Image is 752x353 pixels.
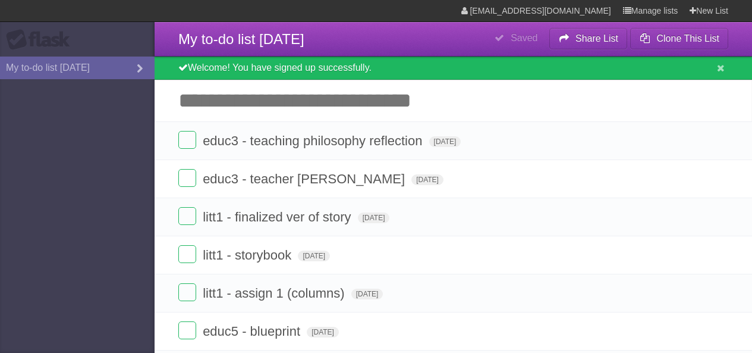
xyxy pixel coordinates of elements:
label: Done [178,207,196,225]
b: Saved [511,33,537,43]
span: My to-do list [DATE] [178,31,304,47]
span: litt1 - assign 1 (columns) [203,286,347,301]
span: [DATE] [298,251,330,261]
span: litt1 - finalized ver of story [203,210,354,224]
div: Flask [6,29,77,51]
button: Share List [549,28,628,49]
span: [DATE] [307,327,339,338]
span: educ3 - teaching philosophy reflection [203,133,425,148]
label: Done [178,283,196,301]
b: Share List [575,33,618,43]
span: litt1 - storybook [203,248,294,263]
span: [DATE] [429,136,461,147]
label: Done [178,169,196,187]
label: Done [178,321,196,339]
label: Done [178,131,196,149]
div: Welcome! You have signed up successfully. [155,57,752,80]
span: [DATE] [358,213,390,223]
span: [DATE] [411,174,443,185]
span: educ3 - teacher [PERSON_NAME] [203,171,408,186]
span: [DATE] [351,289,383,299]
label: Done [178,245,196,263]
b: Clone This List [656,33,719,43]
button: Clone This List [630,28,728,49]
span: educ5 - blueprint [203,324,303,339]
